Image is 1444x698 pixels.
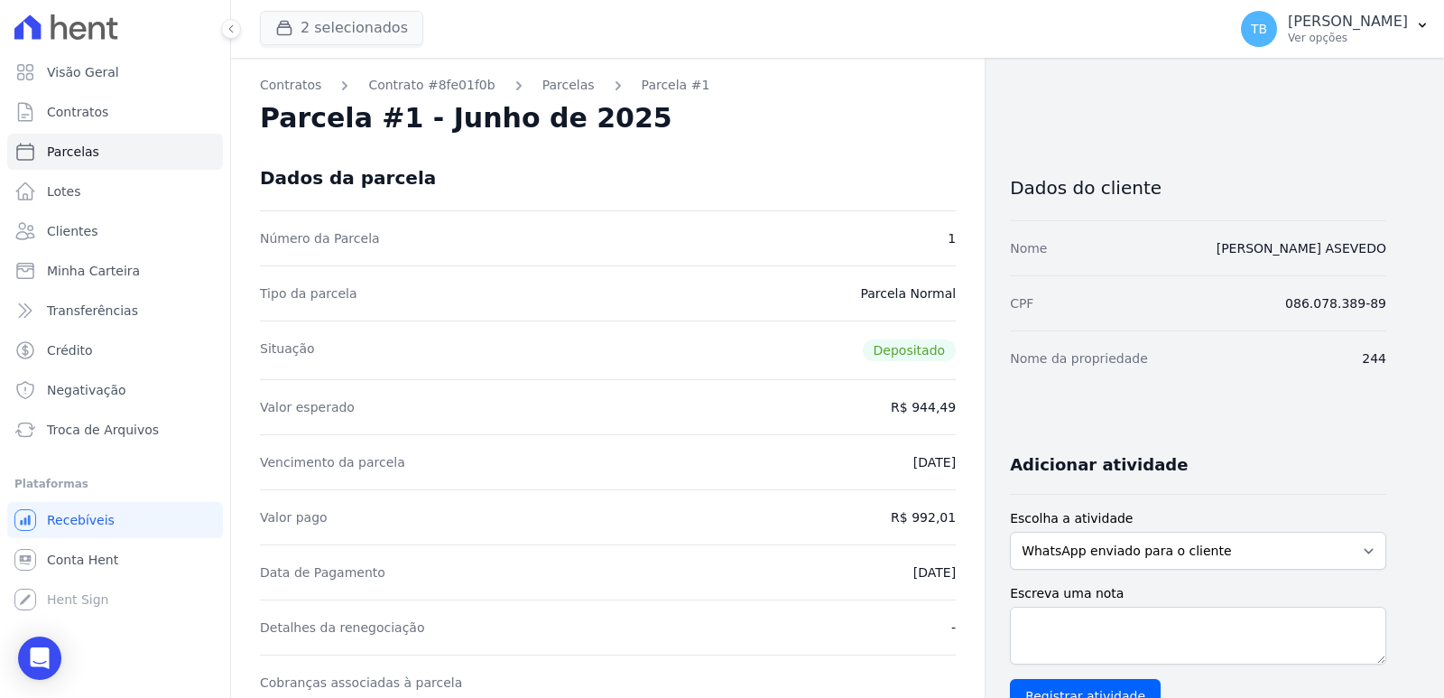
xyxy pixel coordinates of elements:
span: Recebíveis [47,511,115,529]
span: Contratos [47,103,108,121]
div: Plataformas [14,473,216,495]
a: Contratos [7,94,223,130]
dd: R$ 944,49 [891,398,956,416]
dt: Nome [1010,239,1047,257]
a: Clientes [7,213,223,249]
dd: [DATE] [913,453,956,471]
dt: Valor pago [260,508,328,526]
a: Contrato #8fe01f0b [368,76,495,95]
dd: - [951,619,956,637]
button: 2 selecionados [260,11,423,45]
dt: Número da Parcela [260,229,380,247]
a: Troca de Arquivos [7,412,223,448]
span: Troca de Arquivos [47,421,159,439]
label: Escreva uma nota [1010,584,1386,603]
a: [PERSON_NAME] ASEVEDO [1217,241,1386,256]
span: Negativação [47,381,126,399]
a: Parcelas [7,134,223,170]
span: TB [1251,23,1267,35]
p: [PERSON_NAME] [1288,13,1408,31]
span: Lotes [47,182,81,200]
a: Transferências [7,293,223,329]
dt: Situação [260,340,315,361]
a: Parcelas [542,76,595,95]
dt: Cobranças associadas à parcela [260,674,462,692]
p: Ver opções [1288,31,1408,45]
button: TB [PERSON_NAME] Ver opções [1226,4,1444,54]
dt: Data de Pagamento [260,563,385,582]
h3: Dados do cliente [1010,177,1386,199]
span: Depositado [863,340,957,361]
h2: Parcela #1 - Junho de 2025 [260,102,672,135]
dd: [DATE] [913,563,956,582]
div: Open Intercom Messenger [18,637,61,680]
span: Transferências [47,302,138,320]
a: Visão Geral [7,54,223,90]
span: Visão Geral [47,63,119,81]
a: Minha Carteira [7,253,223,289]
div: Dados da parcela [260,167,436,189]
dt: Valor esperado [260,398,355,416]
dd: 1 [948,229,956,247]
h3: Adicionar atividade [1010,454,1188,476]
span: Clientes [47,222,97,240]
span: Parcelas [47,143,99,161]
dt: CPF [1010,294,1033,312]
dt: Vencimento da parcela [260,453,405,471]
a: Contratos [260,76,321,95]
dd: R$ 992,01 [891,508,956,526]
dt: Nome da propriedade [1010,349,1148,368]
a: Recebíveis [7,502,223,538]
a: Crédito [7,332,223,368]
dt: Tipo da parcela [260,284,357,302]
a: Parcela #1 [642,76,710,95]
dd: Parcela Normal [860,284,956,302]
span: Crédito [47,341,93,359]
a: Conta Hent [7,542,223,578]
label: Escolha a atividade [1010,509,1386,528]
nav: Breadcrumb [260,76,956,95]
span: Conta Hent [47,551,118,569]
a: Lotes [7,173,223,209]
dd: 244 [1362,349,1386,368]
a: Negativação [7,372,223,408]
span: Minha Carteira [47,262,140,280]
dd: 086.078.389-89 [1285,294,1386,312]
dt: Detalhes da renegociação [260,619,425,637]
